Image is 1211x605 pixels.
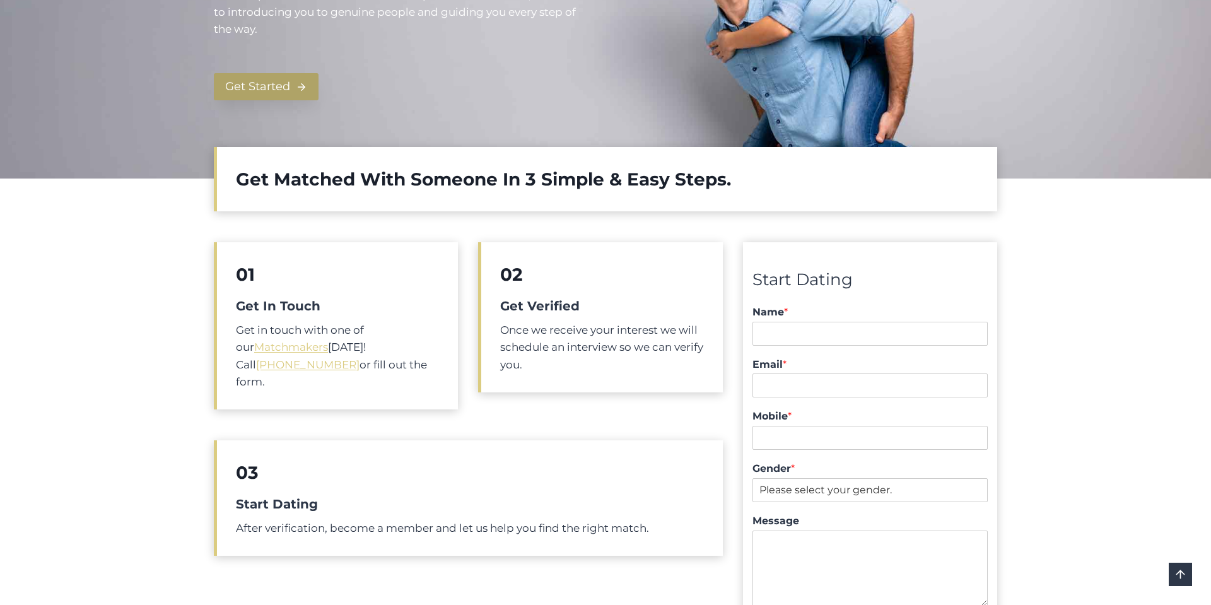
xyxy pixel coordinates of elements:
[236,459,704,486] h2: 03
[236,166,978,192] h2: Get Matched With Someone In 3 Simple & Easy Steps.​
[256,358,360,371] a: [PHONE_NUMBER]
[225,78,290,96] span: Get Started
[752,267,988,293] div: Start Dating
[236,520,704,537] p: After verification, become a member and let us help you find the right match.
[254,341,328,353] a: Matchmakers
[752,426,988,450] input: Mobile
[752,462,988,476] label: Gender
[752,306,988,319] label: Name
[1169,563,1192,586] a: Scroll to top
[752,515,988,528] label: Message
[236,322,439,391] p: Get in touch with one of our [DATE]! Call or fill out the form.
[214,73,319,100] a: Get Started
[500,261,703,288] h2: 02
[500,297,703,315] h5: Get Verified
[500,322,703,373] p: Once we receive your interest we will schedule an interview so we can verify you.
[236,495,704,514] h5: Start Dating
[752,410,988,423] label: Mobile
[236,261,439,288] h2: 01
[236,297,439,315] h5: Get In Touch
[752,358,988,372] label: Email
